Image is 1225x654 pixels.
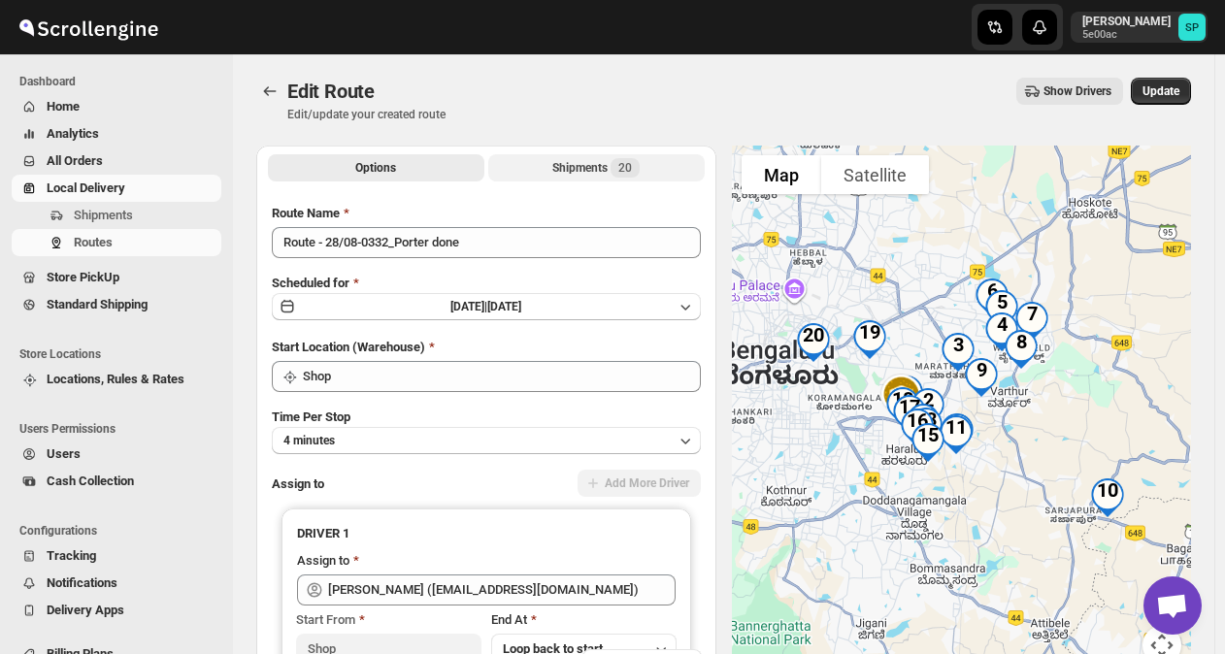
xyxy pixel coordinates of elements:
button: Delivery Apps [12,597,221,624]
span: Start Location (Warehouse) [272,340,425,354]
span: Store PickUp [47,270,119,284]
div: 20 [786,315,841,370]
button: Show Drivers [1016,78,1123,105]
div: 6 [965,271,1019,325]
span: Update [1142,83,1179,99]
span: Scheduled for [272,276,349,290]
div: 7 [1005,294,1059,348]
div: 2 [901,380,955,435]
span: Tracking [47,548,96,563]
div: Shipments [552,158,640,178]
p: Edit/update your created route [287,107,446,122]
span: Cash Collection [47,474,134,488]
span: Assign to [272,476,324,491]
input: Search assignee [328,574,676,605]
div: 18 [876,379,930,434]
span: Configurations [19,523,223,539]
button: 4 minutes [272,427,701,454]
a: Open chat [1143,576,1202,635]
input: Search location [303,361,701,392]
div: 15 [901,415,955,470]
button: Cash Collection [12,468,221,495]
div: 17 [882,387,937,441]
span: Sulakshana Pundle [1178,14,1206,41]
div: 16 [890,401,944,455]
div: 12 [930,406,984,460]
div: 4 [975,305,1029,359]
span: Local Delivery [47,180,125,195]
span: Store Locations [19,346,223,362]
p: 5e00ac [1082,29,1171,41]
button: Notifications [12,570,221,597]
img: ScrollEngine [16,3,161,51]
div: Assign to [297,551,349,571]
div: 11 [929,408,983,462]
span: Shipments [74,208,133,222]
div: 19 [843,312,897,367]
button: [DATE]|[DATE] [272,293,701,320]
button: Home [12,93,221,120]
span: Start From [296,612,355,627]
button: Shipments [12,202,221,229]
span: Notifications [47,575,117,590]
span: Edit Route [287,80,375,103]
span: Users Permissions [19,421,223,437]
span: Options [355,160,396,176]
button: Routes [12,229,221,256]
input: Eg: Bengaluru Route [272,227,701,258]
button: Locations, Rules & Rates [12,366,221,393]
span: Routes [74,235,113,249]
button: All Orders [12,147,221,175]
button: Tracking [12,542,221,570]
span: All Orders [47,153,103,168]
button: Analytics [12,120,221,147]
span: Home [47,99,80,114]
span: 4 minutes [283,433,335,448]
span: Dashboard [19,74,223,89]
span: 20 [618,160,632,176]
div: 13 [899,400,953,454]
div: 9 [954,350,1009,405]
button: Update [1131,78,1191,105]
span: Locations, Rules & Rates [47,372,184,386]
button: User menu [1071,12,1208,43]
text: SP [1185,21,1199,34]
button: Routes [256,78,283,105]
button: Show satellite imagery [821,155,929,194]
button: Selected Shipments [488,154,705,181]
span: [DATE] [487,300,521,313]
div: 14 [896,396,950,450]
div: 8 [994,322,1048,376]
button: Users [12,441,221,468]
span: Analytics [47,126,99,141]
p: [PERSON_NAME] [1082,14,1171,29]
div: 3 [931,325,985,379]
div: End At [491,610,677,630]
button: Show street map [742,155,821,194]
span: Show Drivers [1043,83,1111,99]
button: All Route Options [268,154,484,181]
span: Time Per Stop [272,409,350,424]
span: Route Name [272,206,340,220]
div: 10 [1080,471,1135,525]
h3: DRIVER 1 [297,524,676,543]
span: Standard Shipping [47,297,148,311]
span: Users [47,446,81,461]
span: Delivery Apps [47,603,124,617]
div: 5 [975,282,1029,337]
span: [DATE] | [450,300,487,313]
